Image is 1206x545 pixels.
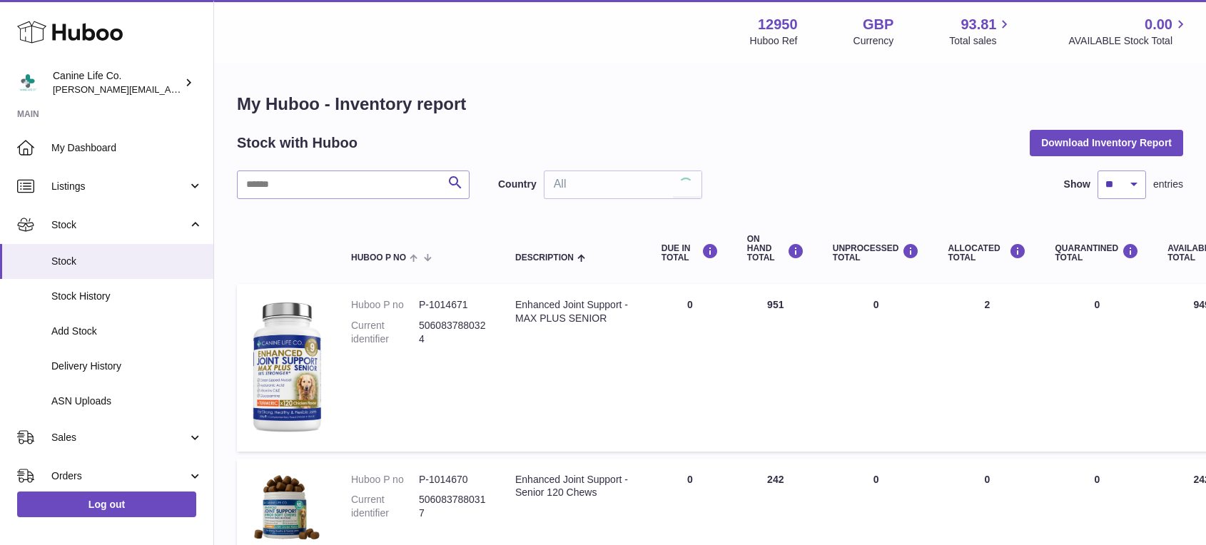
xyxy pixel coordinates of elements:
dd: 5060837880317 [419,493,487,520]
span: My Dashboard [51,141,203,155]
td: 0 [647,284,733,451]
a: Log out [17,491,196,517]
div: Enhanced Joint Support - MAX PLUS SENIOR [515,298,633,325]
div: QUARANTINED Total [1055,243,1139,263]
label: Show [1064,178,1090,191]
dd: 5060837880324 [419,319,487,346]
strong: 12950 [758,15,798,34]
h2: Stock with Huboo [237,133,358,153]
img: kevin@clsgltd.co.uk [17,72,39,93]
dt: Huboo P no [351,298,419,312]
td: 0 [819,284,934,451]
td: 951 [733,284,819,451]
span: Huboo P no [351,253,406,263]
span: 0.00 [1145,15,1172,34]
button: Download Inventory Report [1030,130,1183,156]
label: Country [498,178,537,191]
img: product image [251,298,323,434]
h1: My Huboo - Inventory report [237,93,1183,116]
span: ASN Uploads [51,394,203,408]
dt: Current identifier [351,319,419,346]
div: Currency [853,34,894,48]
dt: Current identifier [351,493,419,520]
div: UNPROCESSED Total [833,243,920,263]
span: 93.81 [961,15,996,34]
span: 0 [1094,474,1100,485]
div: Enhanced Joint Support - Senior 120 Chews [515,473,633,500]
span: Orders [51,469,188,483]
dt: Huboo P no [351,473,419,487]
span: 0 [1094,299,1100,310]
span: Total sales [949,34,1013,48]
span: Stock [51,218,188,232]
div: Huboo Ref [750,34,798,48]
img: product image [251,473,323,544]
span: Listings [51,180,188,193]
span: Add Stock [51,325,203,338]
div: Canine Life Co. [53,69,181,96]
span: Delivery History [51,360,203,373]
td: 2 [933,284,1040,451]
div: ON HAND Total [747,235,804,263]
div: ALLOCATED Total [948,243,1026,263]
div: DUE IN TOTAL [662,243,719,263]
strong: GBP [863,15,893,34]
dd: P-1014671 [419,298,487,312]
span: AVAILABLE Stock Total [1068,34,1189,48]
span: Stock History [51,290,203,303]
span: Stock [51,255,203,268]
span: Sales [51,431,188,444]
span: [PERSON_NAME][EMAIL_ADDRESS][DOMAIN_NAME] [53,83,286,95]
a: 0.00 AVAILABLE Stock Total [1068,15,1189,48]
dd: P-1014670 [419,473,487,487]
a: 93.81 Total sales [949,15,1013,48]
span: entries [1153,178,1183,191]
span: Description [515,253,574,263]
